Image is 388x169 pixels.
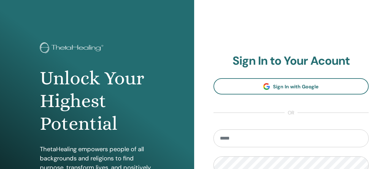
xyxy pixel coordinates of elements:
span: or [285,109,298,117]
h2: Sign In to Your Acount [213,54,369,68]
a: Sign In with Google [213,78,369,94]
span: Sign In with Google [273,83,319,90]
h1: Unlock Your Highest Potential [40,67,154,135]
